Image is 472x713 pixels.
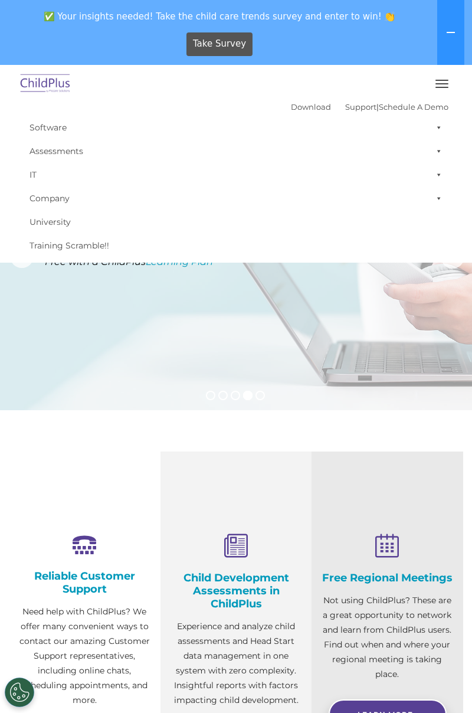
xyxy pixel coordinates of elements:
p: Not using ChildPlus? These are a great opportunity to network and learn from ChildPlus users. Fin... [320,593,454,682]
a: Assessments [24,139,448,163]
a: Training Scramble!! [24,234,448,257]
a: Software [24,116,448,139]
h4: Child Development Assessments in ChildPlus [169,571,303,610]
a: Company [24,187,448,210]
h4: Reliable Customer Support [18,570,152,596]
a: Support [345,102,376,112]
p: Experience and analyze child assessments and Head Start data management in one system with zero c... [169,619,303,708]
p: Need help with ChildPlus? We offer many convenient ways to contact our amazing Customer Support r... [18,604,152,708]
a: Download [291,102,331,112]
font: | [291,102,448,112]
span: ✅ Your insights needed! Take the child care trends survey and enter to win! 👏 [5,5,435,28]
span: Take Survey [193,34,246,54]
a: University [24,210,448,234]
a: IT [24,163,448,187]
h4: Free Regional Meetings [320,571,454,584]
img: ChildPlus by Procare Solutions [18,70,73,98]
a: Take Survey [186,32,253,56]
a: Schedule A Demo [379,102,448,112]
button: Cookies Settings [5,678,34,707]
